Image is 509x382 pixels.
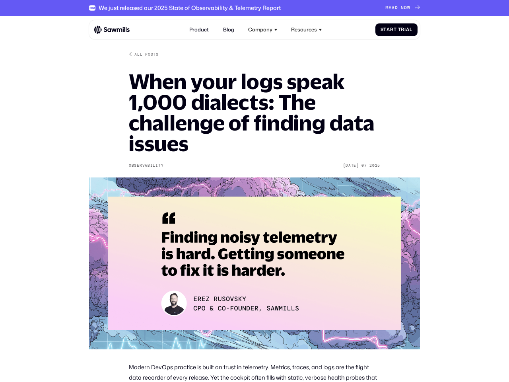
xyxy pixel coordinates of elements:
[387,27,390,32] span: a
[410,27,412,32] span: l
[389,5,392,10] span: E
[407,5,410,10] span: W
[219,23,238,37] a: Blog
[129,163,163,168] div: Observability
[406,27,410,32] span: a
[394,27,397,32] span: t
[392,5,395,10] span: A
[134,52,158,57] div: All posts
[404,27,406,32] span: i
[129,71,380,154] h1: When your logs speak 1,000 dialects: The challenge of finding data issues
[99,4,281,11] div: We just released our 2025 State of Observability & Telemetry Report
[89,177,420,349] img: Noisy telemetry
[186,23,213,37] a: Product
[244,23,281,37] div: Company
[385,5,420,10] a: READNOW
[369,163,380,168] div: 2025
[385,5,389,10] span: R
[129,52,159,57] a: All posts
[383,27,387,32] span: t
[390,27,394,32] span: r
[404,5,407,10] span: O
[395,5,398,10] span: D
[288,23,326,37] div: Resources
[291,27,317,33] div: Resources
[375,23,418,36] a: StartTrial
[248,27,272,33] div: Company
[381,27,384,32] span: S
[361,163,367,168] div: 07
[401,5,404,10] span: N
[398,27,401,32] span: T
[343,163,359,168] div: [DATE]
[401,27,404,32] span: r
